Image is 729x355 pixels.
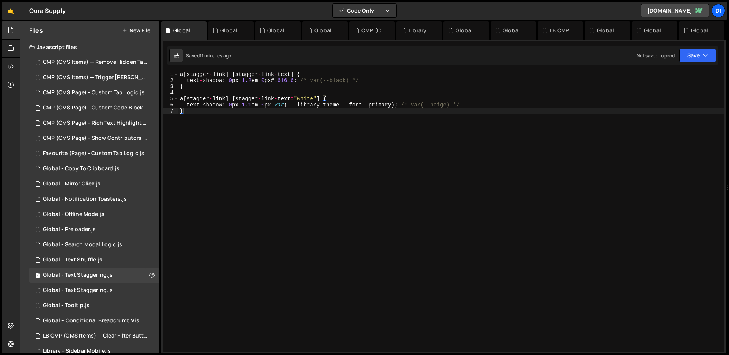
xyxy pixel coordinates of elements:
[679,49,716,62] button: Save
[43,181,101,187] div: Global - Mirror Click.js
[163,84,178,90] div: 3
[361,27,386,34] div: CMP (CMS Page) - Rich Text Highlight Pill.js
[43,302,90,309] div: Global - Tooltip.js
[20,40,159,55] div: Javascript files
[456,27,480,34] div: Global - Offline Mode.js
[43,317,148,324] div: Global – Conditional Breadcrumb Visibility.js
[43,89,145,96] div: CMP (CMS Page) - Custom Tab Logic.js
[29,313,162,328] div: 14937/44170.js
[163,71,178,78] div: 1
[29,207,159,222] div: 14937/44586.js
[29,222,159,237] div: 14937/43958.js
[29,85,159,100] div: 14937/44470.js
[267,27,292,34] div: Global - Text Staggering.js
[43,120,148,127] div: CMP (CMS Page) - Rich Text Highlight Pill.js
[43,287,113,294] div: Global - Text Staggering.js
[29,161,159,176] div: 14937/44582.js
[333,4,396,17] button: Code Only
[43,241,122,248] div: Global - Search Modal Logic.js
[503,27,527,34] div: Global - Notification Toasters.js
[29,70,162,85] div: 14937/43515.js
[641,4,709,17] a: [DOMAIN_NAME]
[644,27,668,34] div: Global – Conditional (Device) Element Visibility.js
[200,52,231,59] div: 11 minutes ago
[29,100,162,116] div: 14937/44281.js
[163,78,178,84] div: 2
[163,90,178,96] div: 4
[186,52,231,59] div: Saved
[597,27,621,34] div: Global - Copy To Clipboard.js
[29,55,162,70] div: 14937/43535.js
[43,105,148,111] div: CMP (CMS Page) - Custom Code Block Setup.js
[29,328,162,344] div: 14937/43376.js
[43,272,113,279] div: Global - Text Staggering.js
[29,116,162,131] div: 14937/44597.js
[29,26,43,35] h2: Files
[409,27,433,34] div: Library - Sidebar Mobile.js
[220,27,245,34] div: Global - Search Modal Logic.js
[637,52,675,59] div: Not saved to prod
[2,2,20,20] a: 🤙
[163,102,178,108] div: 6
[163,96,178,102] div: 5
[43,165,120,172] div: Global - Copy To Clipboard.js
[29,131,162,146] div: 14937/44194.js
[29,268,159,283] div: 14937/44933.js
[122,27,150,33] button: New File
[43,211,104,218] div: Global - Offline Mode.js
[29,176,159,192] div: 14937/44471.js
[43,59,148,66] div: CMP (CMS Items) — Remove Hidden Tags on Load.js
[29,237,159,252] div: 14937/44851.js
[314,27,339,34] div: Global - Text Shuffle.js
[36,273,40,279] span: 1
[29,298,159,313] div: 14937/44562.js
[43,257,103,263] div: Global - Text Shuffle.js
[163,108,178,114] div: 7
[43,74,148,81] div: CMP (CMS Items) — Trigger [PERSON_NAME] on Save.js
[43,333,148,339] div: LB CMP (CMS Items) — Clear Filter Buttons.js
[712,4,725,17] a: Di
[29,6,66,15] div: Oura Supply
[29,192,159,207] div: 14937/44585.js
[29,252,159,268] div: 14937/44779.js
[43,196,127,203] div: Global - Notification Toasters.js
[43,135,148,142] div: CMP (CMS Page) - Show Contributors Name.js
[29,283,159,298] div: 14937/44781.js
[29,146,159,161] div: 14937/43902.js
[173,27,197,34] div: Global - Text Staggering.js
[550,27,574,34] div: LB CMP (CMS Items) — Clear Filter Buttons.js
[43,226,96,233] div: Global - Preloader.js
[43,150,144,157] div: Favourite (Page) - Custom Tab Logic.js
[691,27,715,34] div: Global – Mirror Search Cover Image.js
[43,348,111,355] div: Library - Sidebar Mobile.js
